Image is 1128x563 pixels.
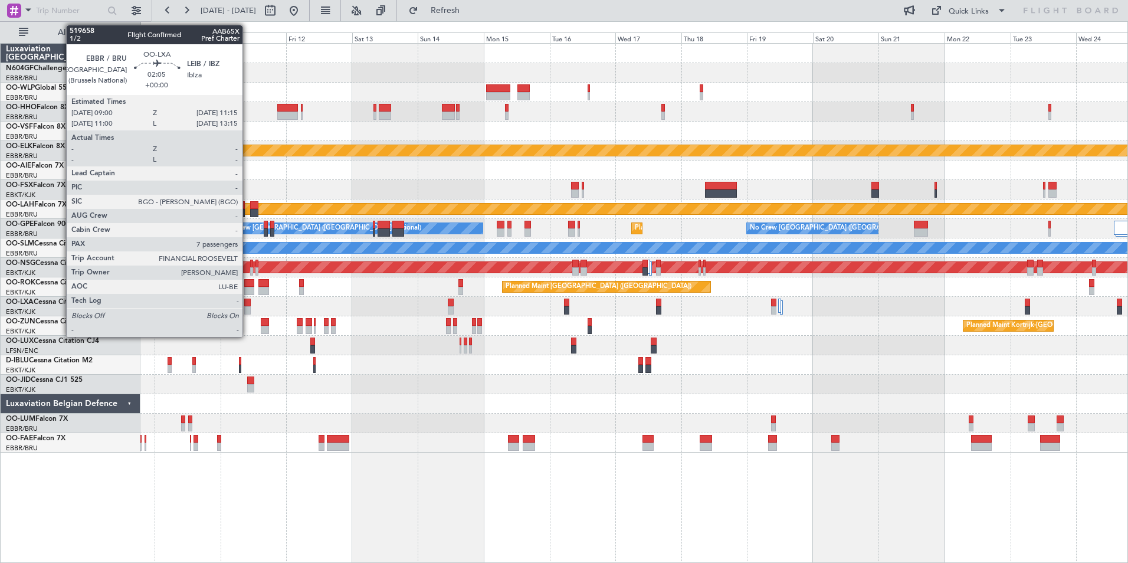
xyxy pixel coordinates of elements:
a: OO-FSXFalcon 7X [6,182,65,189]
span: OO-JID [6,377,31,384]
a: OO-AIEFalcon 7X [6,162,64,169]
a: OO-LAHFalcon 7X [6,201,67,208]
span: OO-NSG [6,260,35,267]
a: EBBR/BRU [6,230,38,238]
span: OO-VSF [6,123,33,130]
div: Sun 21 [878,32,945,43]
a: D-IBLUCessna Citation M2 [6,357,93,364]
div: Sun 14 [418,32,484,43]
a: EBKT/KJK [6,307,35,316]
div: Mon 15 [484,32,550,43]
div: [DATE] [143,24,163,34]
span: OO-LUM [6,415,35,423]
span: OO-HHO [6,104,37,111]
span: OO-WLP [6,84,35,91]
div: Sat 20 [813,32,879,43]
div: Thu 11 [221,32,287,43]
span: [DATE] - [DATE] [201,5,256,16]
a: EBBR/BRU [6,444,38,453]
a: OO-SLMCessna Citation XLS [6,240,100,247]
a: OO-LUXCessna Citation CJ4 [6,338,99,345]
span: OO-LUX [6,338,34,345]
a: EBBR/BRU [6,249,38,258]
button: Refresh [403,1,474,20]
a: EBKT/KJK [6,269,35,277]
a: OO-HHOFalcon 8X [6,104,69,111]
a: OO-LUMFalcon 7X [6,415,68,423]
div: Planned Maint [GEOGRAPHIC_DATA] ([GEOGRAPHIC_DATA]) [506,278,691,296]
a: OO-WLPGlobal 5500 [6,84,75,91]
a: EBKT/KJK [6,191,35,199]
div: No Crew [GEOGRAPHIC_DATA] ([GEOGRAPHIC_DATA] National) [224,220,421,237]
span: OO-ZUN [6,318,35,325]
a: EBKT/KJK [6,288,35,297]
div: Tue 23 [1011,32,1077,43]
a: EBBR/BRU [6,171,38,180]
a: OO-ROKCessna Citation CJ4 [6,279,101,286]
a: EBBR/BRU [6,424,38,433]
a: OO-FAEFalcon 7X [6,435,65,442]
div: Quick Links [949,6,989,18]
span: OO-LAH [6,201,34,208]
span: OO-LXA [6,299,34,306]
a: N604GFChallenger 604 [6,65,84,72]
span: OO-GPE [6,221,34,228]
button: Quick Links [925,1,1012,20]
div: Fri 12 [286,32,352,43]
a: EBBR/BRU [6,93,38,102]
span: All Aircraft [31,28,124,37]
a: OO-LXACessna Citation CJ4 [6,299,99,306]
span: OO-FSX [6,182,33,189]
div: Wed 10 [155,32,221,43]
a: EBBR/BRU [6,74,38,83]
div: Fri 19 [747,32,813,43]
div: Thu 18 [681,32,747,43]
span: OO-AIE [6,162,31,169]
a: EBKT/KJK [6,385,35,394]
a: EBBR/BRU [6,152,38,161]
div: Tue 16 [550,32,616,43]
a: OO-JIDCessna CJ1 525 [6,377,83,384]
a: EBBR/BRU [6,210,38,219]
span: OO-ELK [6,143,32,150]
span: D-IBLU [6,357,29,364]
span: OO-ROK [6,279,35,286]
div: Wed 17 [615,32,681,43]
span: Refresh [421,6,470,15]
a: OO-GPEFalcon 900EX EASy II [6,221,104,228]
div: Sat 13 [352,32,418,43]
span: OO-FAE [6,435,33,442]
a: OO-NSGCessna Citation CJ4 [6,260,101,267]
a: OO-ELKFalcon 8X [6,143,65,150]
a: EBKT/KJK [6,327,35,336]
a: EBBR/BRU [6,132,38,141]
div: Planned Maint Kortrijk-[GEOGRAPHIC_DATA] [966,317,1104,335]
div: No Crew [GEOGRAPHIC_DATA] ([GEOGRAPHIC_DATA] National) [750,220,947,237]
a: EBKT/KJK [6,366,35,375]
a: LFSN/ENC [6,346,38,355]
div: Planned Maint [GEOGRAPHIC_DATA] ([GEOGRAPHIC_DATA] National) [635,220,848,237]
input: Trip Number [36,2,104,19]
a: OO-ZUNCessna Citation CJ4 [6,318,101,325]
button: All Aircraft [13,23,128,42]
a: OO-VSFFalcon 8X [6,123,65,130]
a: EBBR/BRU [6,113,38,122]
div: Mon 22 [945,32,1011,43]
span: N604GF [6,65,34,72]
span: OO-SLM [6,240,34,247]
